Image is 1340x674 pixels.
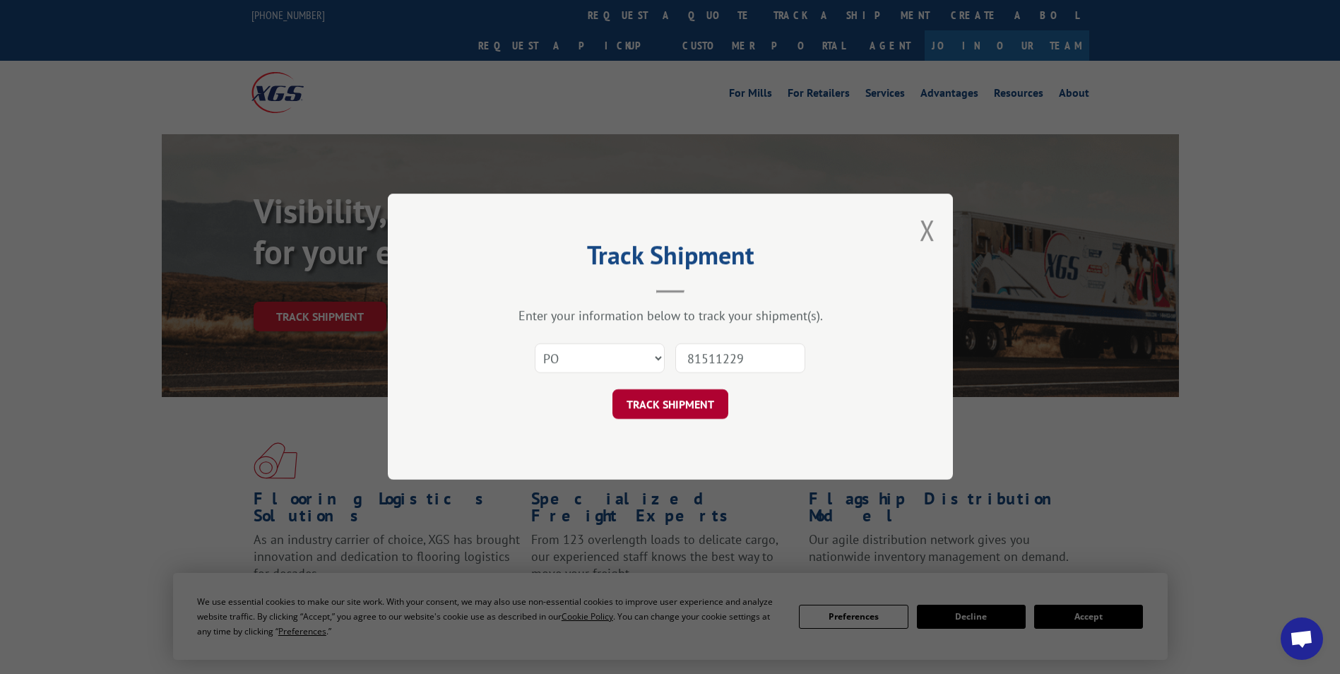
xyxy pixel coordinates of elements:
input: Number(s) [675,344,805,374]
div: Open chat [1281,617,1323,660]
div: Enter your information below to track your shipment(s). [458,308,882,324]
h2: Track Shipment [458,245,882,272]
button: TRACK SHIPMENT [612,390,728,420]
button: Close modal [920,211,935,249]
